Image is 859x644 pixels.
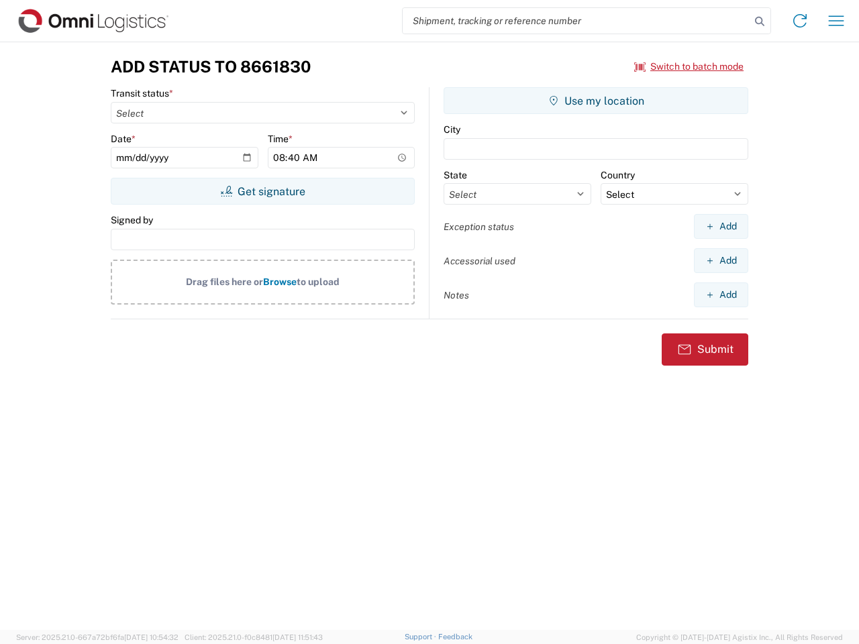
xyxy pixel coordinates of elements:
[694,214,748,239] button: Add
[444,169,467,181] label: State
[263,276,297,287] span: Browse
[444,255,515,267] label: Accessorial used
[268,133,293,145] label: Time
[438,633,472,641] a: Feedback
[111,57,311,76] h3: Add Status to 8661830
[16,633,179,641] span: Server: 2025.21.0-667a72bf6fa
[297,276,340,287] span: to upload
[601,169,635,181] label: Country
[444,289,469,301] label: Notes
[444,221,514,233] label: Exception status
[634,56,744,78] button: Switch to batch mode
[694,282,748,307] button: Add
[662,333,748,366] button: Submit
[272,633,323,641] span: [DATE] 11:51:43
[405,633,438,641] a: Support
[444,123,460,136] label: City
[111,178,415,205] button: Get signature
[185,633,323,641] span: Client: 2025.21.0-f0c8481
[403,8,750,34] input: Shipment, tracking or reference number
[694,248,748,273] button: Add
[111,214,153,226] label: Signed by
[444,87,748,114] button: Use my location
[111,87,173,99] label: Transit status
[636,631,843,643] span: Copyright © [DATE]-[DATE] Agistix Inc., All Rights Reserved
[111,133,136,145] label: Date
[124,633,179,641] span: [DATE] 10:54:32
[186,276,263,287] span: Drag files here or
